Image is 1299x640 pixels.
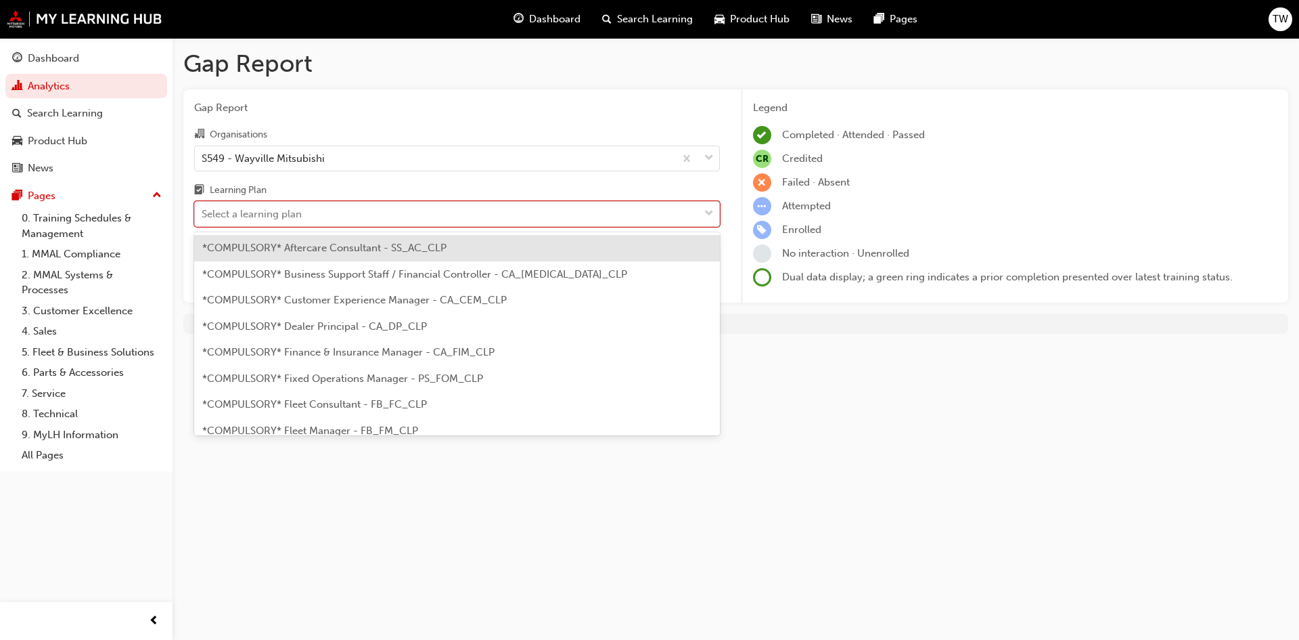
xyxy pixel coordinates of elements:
span: *COMPULSORY* Finance & Insurance Manager - CA_FIM_CLP [202,346,495,358]
span: prev-icon [149,613,159,630]
span: organisation-icon [194,129,204,141]
span: Gap Report [194,100,720,116]
span: *COMPULSORY* Fleet Consultant - FB_FC_CLP [202,398,427,410]
span: guage-icon [514,11,524,28]
span: car-icon [714,11,725,28]
a: Dashboard [5,46,167,71]
a: Analytics [5,74,167,99]
span: No interaction · Unenrolled [782,247,909,259]
span: *COMPULSORY* Fixed Operations Manager - PS_FOM_CLP [202,372,483,385]
a: 2. MMAL Systems & Processes [16,265,167,301]
span: Pages [890,12,917,27]
a: 0. Training Schedules & Management [16,208,167,244]
span: *COMPULSORY* Aftercare Consultant - SS_AC_CLP [202,242,447,254]
span: search-icon [12,108,22,120]
div: Organisations [210,128,267,142]
button: Pages [5,184,167,209]
span: car-icon [12,135,22,148]
span: down-icon [704,150,714,167]
a: Search Learning [5,101,167,126]
button: DashboardAnalyticsSearch LearningProduct HubNews [5,43,167,184]
span: guage-icon [12,53,22,65]
a: 7. Service [16,383,167,404]
span: learningRecordVerb_NONE-icon [753,244,771,263]
a: 8. Technical [16,404,167,425]
a: guage-iconDashboard [503,5,591,33]
span: *COMPULSORY* Fleet Manager - FB_FM_CLP [202,425,418,437]
span: Attempted [782,200,831,212]
div: Learning Plan [210,184,267,197]
div: Search Learning [27,106,103,121]
span: *COMPULSORY* Dealer Principal - CA_DP_CLP [202,320,427,333]
a: news-iconNews [800,5,863,33]
div: Product Hub [28,133,87,149]
div: Dashboard [28,51,79,66]
span: chart-icon [12,81,22,93]
span: learningRecordVerb_ENROLL-icon [753,221,771,239]
span: news-icon [811,11,821,28]
span: Search Learning [617,12,693,27]
span: null-icon [753,150,771,168]
span: learningRecordVerb_COMPLETE-icon [753,126,771,144]
span: learningRecordVerb_FAIL-icon [753,173,771,192]
a: search-iconSearch Learning [591,5,704,33]
span: TW [1273,12,1288,27]
span: search-icon [602,11,612,28]
a: Product Hub [5,129,167,154]
span: Dual data display; a green ring indicates a prior completion presented over latest training status. [782,271,1233,283]
span: Failed · Absent [782,176,850,188]
span: pages-icon [874,11,884,28]
div: Pages [28,188,55,204]
span: news-icon [12,163,22,175]
a: 5. Fleet & Business Solutions [16,342,167,363]
a: 3. Customer Excellence [16,301,167,322]
a: All Pages [16,445,167,466]
a: 1. MMAL Compliance [16,244,167,265]
a: pages-iconPages [863,5,928,33]
span: pages-icon [12,190,22,202]
a: car-iconProduct Hub [704,5,800,33]
span: Completed · Attended · Passed [782,129,925,141]
span: learningplan-icon [194,185,204,197]
div: Select a learning plan [202,207,302,222]
a: 9. MyLH Information [16,425,167,446]
span: Enrolled [782,223,821,236]
span: learningRecordVerb_ATTEMPT-icon [753,197,771,215]
div: Legend [753,100,1278,116]
h1: Gap Report [183,49,1288,79]
span: *COMPULSORY* Customer Experience Manager - CA_CEM_CLP [202,294,507,306]
a: News [5,156,167,181]
button: TW [1269,7,1292,31]
span: *COMPULSORY* Business Support Staff / Financial Controller - CA_[MEDICAL_DATA]_CLP [202,268,627,280]
img: mmal [7,10,162,28]
a: 4. Sales [16,321,167,342]
span: down-icon [704,205,714,223]
span: up-icon [152,187,162,205]
div: S549 - Wayville Mitsubishi [202,150,325,166]
span: News [827,12,852,27]
div: News [28,161,53,176]
span: Dashboard [529,12,580,27]
span: Credited [782,152,823,165]
a: 6. Parts & Accessories [16,362,167,383]
span: Product Hub [730,12,790,27]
